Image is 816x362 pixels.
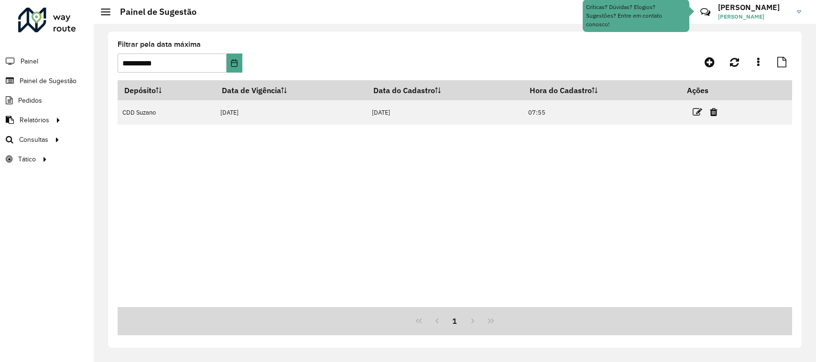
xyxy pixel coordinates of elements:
th: Depósito [118,80,216,100]
a: Excluir [710,106,718,118]
span: Painel [21,56,38,66]
h3: [PERSON_NAME] [718,3,790,12]
span: Consultas [19,135,48,145]
td: [DATE] [216,100,367,125]
button: 1 [446,312,464,330]
th: Ações [680,80,738,100]
button: Choose Date [227,53,242,73]
span: Tático [18,154,36,164]
span: Painel de Sugestão [20,76,76,86]
label: Filtrar pela data máxima [118,39,201,50]
a: Editar [693,106,702,118]
th: Hora do Cadastro [523,80,680,100]
a: Contato Rápido [695,2,716,22]
td: 07:55 [523,100,680,125]
h2: Painel de Sugestão [110,7,196,17]
th: Data de Vigência [216,80,367,100]
span: [PERSON_NAME] [718,12,790,21]
td: CDD Suzano [118,100,216,125]
th: Data do Cadastro [367,80,523,100]
span: Relatórios [20,115,49,125]
span: Pedidos [18,96,42,106]
td: [DATE] [367,100,523,125]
